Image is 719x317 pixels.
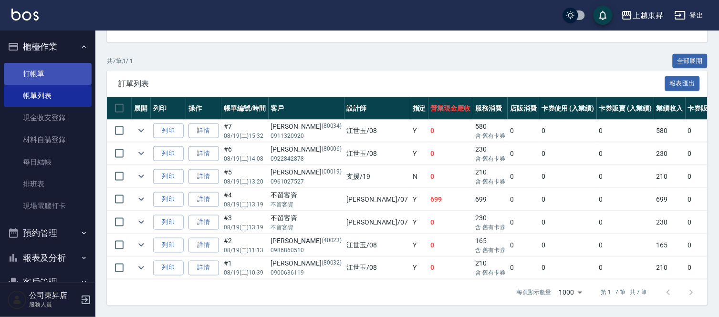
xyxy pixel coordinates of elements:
td: 0 [539,120,597,142]
td: 支援 /19 [344,165,410,188]
td: 0 [597,120,655,142]
td: #4 [221,188,269,211]
td: 0 [508,234,539,256]
td: 0 [508,165,539,188]
td: 230 [473,211,508,234]
button: 上越東昇 [617,6,667,25]
a: 打帳單 [4,63,92,85]
button: 櫃檯作業 [4,34,92,59]
td: 699 [654,188,686,211]
p: 0911320920 [271,132,342,140]
td: #1 [221,257,269,279]
td: Y [410,257,428,279]
a: 詳情 [188,215,219,230]
button: 全部展開 [673,54,708,69]
td: 0 [508,143,539,165]
p: 08/19 (二) 14:08 [224,154,266,163]
td: 699 [428,188,473,211]
p: 0961027527 [271,177,342,186]
th: 帳單編號/時間 [221,97,269,120]
p: 服務人員 [29,300,78,309]
td: 江世玉 /08 [344,234,410,256]
button: 列印 [153,261,184,276]
td: #3 [221,211,269,234]
div: [PERSON_NAME] [271,167,342,177]
td: 0 [597,234,655,256]
td: 0 [597,188,655,211]
td: 0 [508,188,539,211]
td: 0 [428,257,473,279]
th: 營業現金應收 [428,97,473,120]
td: 江世玉 /08 [344,120,410,142]
td: 0 [597,165,655,188]
th: 指定 [410,97,428,120]
td: 0 [597,211,655,234]
td: 165 [473,234,508,256]
p: 0986860510 [271,246,342,255]
td: 0 [428,143,473,165]
p: (00019) [322,167,342,177]
td: 江世玉 /08 [344,257,410,279]
button: expand row [134,169,148,184]
td: 0 [539,188,597,211]
td: 0 [508,257,539,279]
th: 展開 [132,97,151,120]
p: 08/19 (二) 13:19 [224,223,266,232]
td: 210 [473,257,508,279]
td: 0 [428,234,473,256]
th: 店販消費 [508,97,539,120]
td: 0 [539,257,597,279]
h5: 公司東昇店 [29,291,78,300]
td: 0 [539,143,597,165]
td: 江世玉 /08 [344,143,410,165]
th: 卡券販賣 (入業績) [597,97,655,120]
a: 材料自購登錄 [4,129,92,151]
p: (80032) [322,259,342,269]
td: 210 [654,165,686,188]
p: 含 舊有卡券 [476,246,506,255]
a: 詳情 [188,261,219,276]
button: expand row [134,261,148,275]
p: 共 7 筆, 1 / 1 [107,57,133,65]
td: 0 [428,165,473,188]
td: 230 [654,143,686,165]
p: 不留客資 [271,223,342,232]
p: 0900636119 [271,269,342,277]
div: 1000 [555,280,586,306]
button: expand row [134,215,148,229]
td: 0 [508,211,539,234]
div: [PERSON_NAME] [271,144,342,154]
a: 詳情 [188,238,219,253]
a: 現金收支登錄 [4,107,92,129]
a: 現場電腦打卡 [4,195,92,217]
td: #7 [221,120,269,142]
td: Y [410,120,428,142]
a: 詳情 [188,146,219,161]
td: 0 [539,211,597,234]
th: 卡券使用 (入業績) [539,97,597,120]
td: Y [410,143,428,165]
div: 不留客資 [271,213,342,223]
p: 每頁顯示數量 [517,288,552,297]
td: 699 [473,188,508,211]
p: 含 舊有卡券 [476,223,506,232]
td: [PERSON_NAME] /07 [344,188,410,211]
p: (80034) [322,122,342,132]
p: 08/19 (二) 13:20 [224,177,266,186]
th: 設計師 [344,97,410,120]
th: 操作 [186,97,221,120]
p: 08/19 (二) 15:32 [224,132,266,140]
td: 210 [473,165,508,188]
td: Y [410,188,428,211]
a: 詳情 [188,123,219,138]
a: 排班表 [4,173,92,195]
td: Y [410,234,428,256]
button: 列印 [153,169,184,184]
button: expand row [134,192,148,206]
p: 0922842878 [271,154,342,163]
img: Logo [11,9,39,20]
a: 詳情 [188,169,219,184]
th: 列印 [151,97,186,120]
th: 服務消費 [473,97,508,120]
td: 210 [654,257,686,279]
